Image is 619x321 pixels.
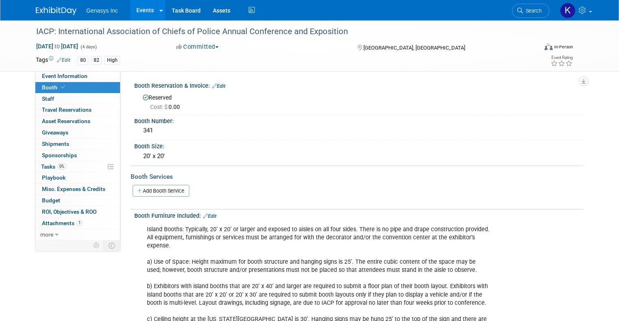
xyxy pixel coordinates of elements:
span: Staff [42,95,54,102]
a: Tasks0% [35,161,120,172]
a: Edit [203,213,217,219]
span: Cost: $ [150,104,168,110]
span: Budget [42,197,60,204]
div: Booth Furniture Included: [134,210,583,220]
span: Shipments [42,141,69,147]
div: Event Format [494,42,573,54]
div: 80 [78,56,88,65]
span: 0.00 [150,104,183,110]
a: Shipments [35,139,120,150]
td: Toggle Event Tabs [104,240,120,251]
span: Asset Reservations [42,118,90,124]
div: IACP: International Association of Chiefs of Police Annual Conference and Exposition [33,24,527,39]
img: Kate Lawson [560,3,575,18]
a: Giveaways [35,127,120,138]
span: ROI, Objectives & ROO [42,208,96,215]
i: Booth reservation complete [61,85,65,89]
a: Add Booth Service [133,185,189,197]
span: to [53,43,61,50]
td: Personalize Event Tab Strip [90,240,104,251]
span: [GEOGRAPHIC_DATA], [GEOGRAPHIC_DATA] [363,45,465,51]
span: Misc. Expenses & Credits [42,186,105,192]
span: Travel Reservations [42,106,92,113]
div: 82 [91,56,102,65]
button: Committed [173,43,222,51]
a: Misc. Expenses & Credits [35,184,120,195]
span: Genasys Inc [86,7,118,14]
span: [DATE] [DATE] [36,43,79,50]
span: 0% [57,163,66,169]
img: ExhibitDay [36,7,77,15]
a: Attachments1 [35,218,120,229]
div: Booth Reservation & Invoice: [134,80,583,90]
a: Travel Reservations [35,104,120,115]
span: Tasks [41,163,66,170]
a: Staff [35,93,120,104]
span: Playbook [42,174,66,181]
a: Booth [35,82,120,93]
span: Event Information [42,73,87,79]
span: 1 [77,220,83,226]
img: Format-Inperson.png [545,43,553,50]
a: Playbook [35,172,120,183]
div: High [105,56,120,65]
span: Sponsorships [42,152,77,158]
a: Search [512,4,549,18]
div: In-Person [554,44,573,50]
a: Edit [212,83,225,89]
span: Giveaways [42,129,68,136]
div: Booth Number: [134,115,583,125]
span: (4 days) [80,44,97,50]
div: 20' x 20' [140,150,577,163]
span: Booth [42,84,67,91]
span: more [40,231,53,238]
a: Budget [35,195,120,206]
div: 341 [140,124,577,137]
td: Tags [36,56,70,65]
a: Sponsorships [35,150,120,161]
a: more [35,229,120,240]
a: Edit [57,57,70,63]
a: ROI, Objectives & ROO [35,206,120,217]
a: Event Information [35,71,120,82]
div: Booth Size: [134,140,583,150]
div: Booth Services [131,172,583,181]
span: Search [523,8,542,14]
span: Attachments [42,220,83,226]
div: Event Rating [551,56,573,60]
div: Reserved [140,91,577,111]
a: Asset Reservations [35,116,120,127]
